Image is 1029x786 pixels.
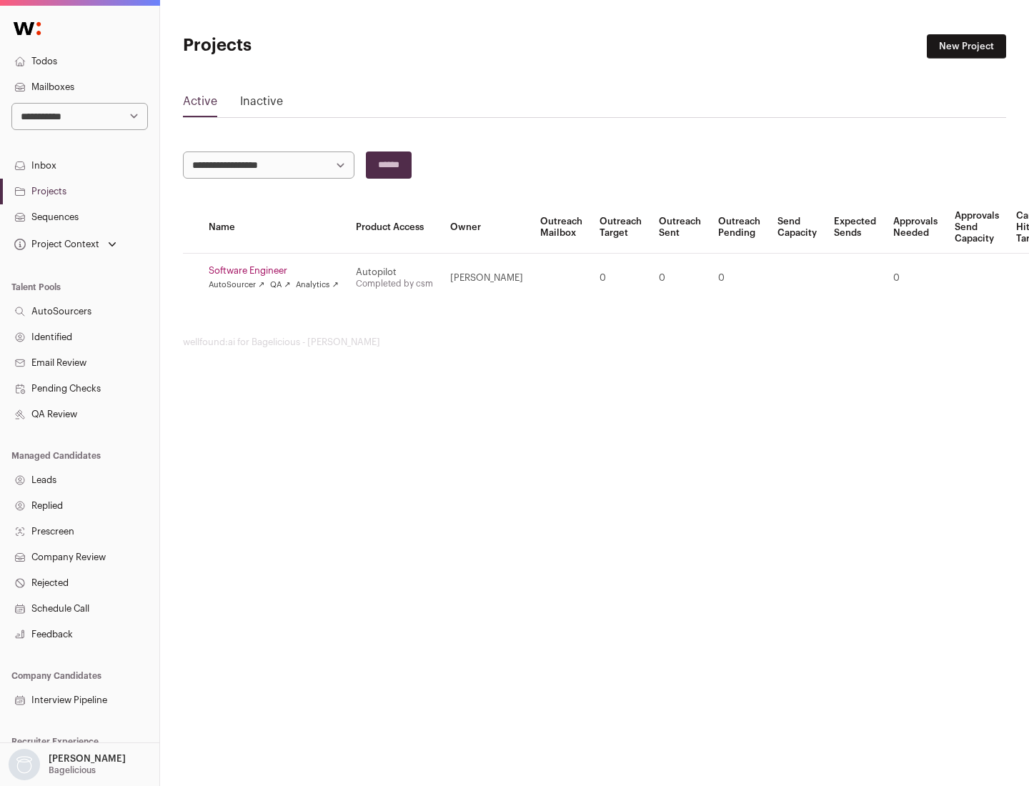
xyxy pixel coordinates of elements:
[710,254,769,303] td: 0
[650,202,710,254] th: Outreach Sent
[442,202,532,254] th: Owner
[200,202,347,254] th: Name
[927,34,1006,59] a: New Project
[532,202,591,254] th: Outreach Mailbox
[591,202,650,254] th: Outreach Target
[183,93,217,116] a: Active
[885,254,946,303] td: 0
[769,202,825,254] th: Send Capacity
[240,93,283,116] a: Inactive
[270,279,290,291] a: QA ↗
[347,202,442,254] th: Product Access
[209,279,264,291] a: AutoSourcer ↗
[356,279,433,288] a: Completed by csm
[296,279,338,291] a: Analytics ↗
[209,265,339,277] a: Software Engineer
[591,254,650,303] td: 0
[825,202,885,254] th: Expected Sends
[49,765,96,776] p: Bagelicious
[6,14,49,43] img: Wellfound
[11,239,99,250] div: Project Context
[11,234,119,254] button: Open dropdown
[946,202,1008,254] th: Approvals Send Capacity
[49,753,126,765] p: [PERSON_NAME]
[442,254,532,303] td: [PERSON_NAME]
[356,267,433,278] div: Autopilot
[885,202,946,254] th: Approvals Needed
[650,254,710,303] td: 0
[183,34,457,57] h1: Projects
[183,337,1006,348] footer: wellfound:ai for Bagelicious - [PERSON_NAME]
[710,202,769,254] th: Outreach Pending
[9,749,40,780] img: nopic.png
[6,749,129,780] button: Open dropdown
